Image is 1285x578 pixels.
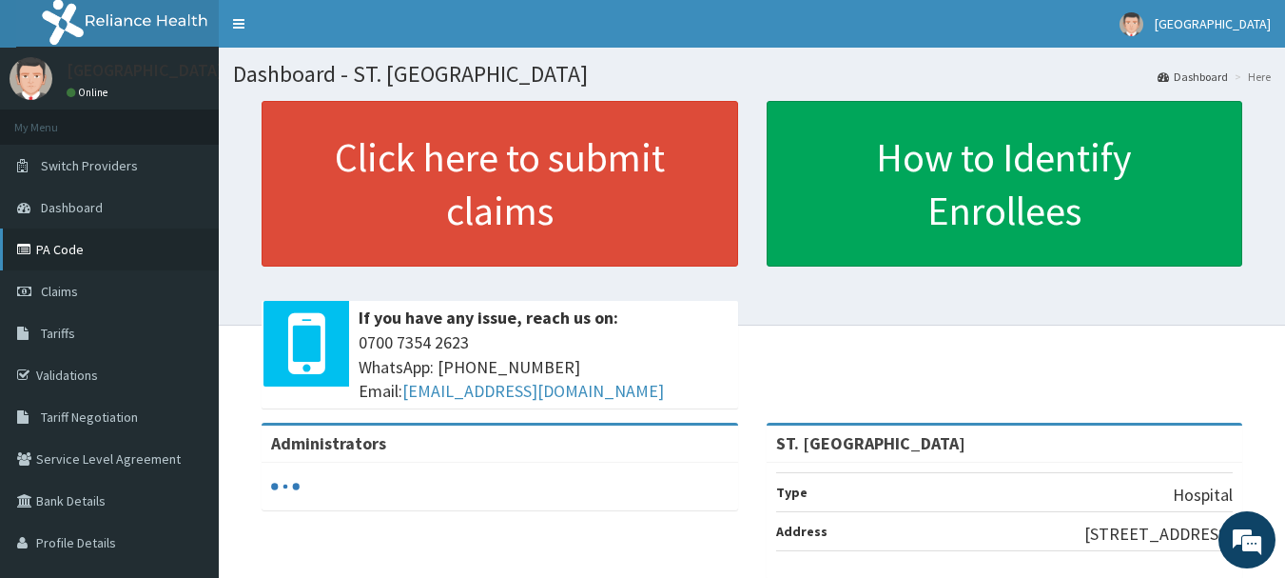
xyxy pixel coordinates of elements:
span: [GEOGRAPHIC_DATA] [1155,15,1271,32]
b: Address [776,523,827,540]
p: [GEOGRAPHIC_DATA] [67,62,224,79]
li: Here [1230,69,1271,85]
span: Switch Providers [41,157,138,174]
span: Tariffs [41,325,75,342]
a: Click here to submit claims [262,101,738,267]
b: If you have any issue, reach us on: [359,307,618,329]
a: Dashboard [1158,69,1228,85]
span: Tariff Negotiation [41,409,138,426]
a: [EMAIL_ADDRESS][DOMAIN_NAME] [402,380,664,402]
img: User Image [1120,12,1143,36]
img: User Image [10,57,52,100]
strong: ST. [GEOGRAPHIC_DATA] [776,432,965,454]
span: 0700 7354 2623 WhatsApp: [PHONE_NUMBER] Email: [359,330,729,404]
h1: Dashboard - ST. [GEOGRAPHIC_DATA] [233,62,1271,87]
b: Administrators [271,432,386,454]
b: Type [776,484,808,501]
span: Claims [41,283,78,300]
a: How to Identify Enrollees [767,101,1243,267]
p: [STREET_ADDRESS] [1084,522,1233,547]
span: Dashboard [41,199,103,216]
p: Hospital [1173,483,1233,508]
a: Online [67,86,112,99]
svg: audio-loading [271,472,300,501]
